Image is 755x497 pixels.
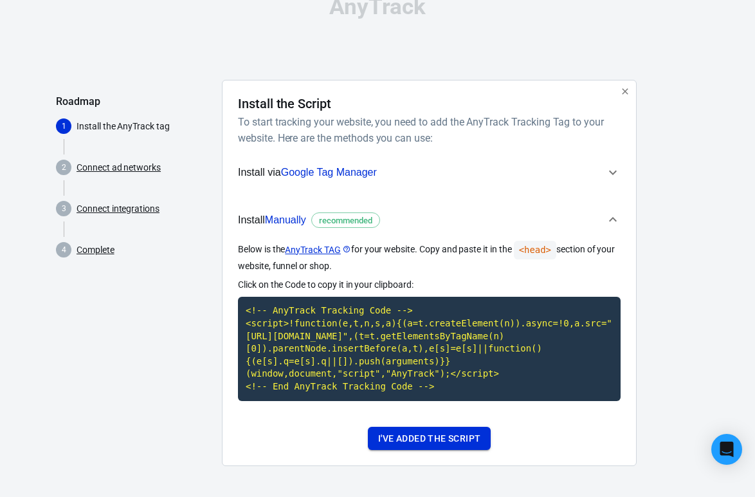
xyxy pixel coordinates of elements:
a: AnyTrack TAG [285,243,350,257]
h4: Install the Script [238,96,331,111]
span: Install [238,212,380,229]
h5: Roadmap [56,95,212,108]
span: Install via [238,164,377,181]
p: Click on the Code to copy it in your clipboard: [238,278,621,292]
span: recommended [314,214,377,227]
p: Install the AnyTrack tag [77,120,212,133]
h6: To start tracking your website, you need to add the AnyTrack Tracking Tag to your website. Here a... [238,114,615,146]
text: 3 [62,204,66,213]
div: Open Intercom Messenger [711,434,742,465]
a: Connect ad networks [77,161,161,174]
span: Google Tag Manager [281,167,377,178]
a: Connect integrations [77,202,159,216]
button: I've added the script [368,427,491,451]
p: Below is the for your website. Copy and paste it in the section of your website, funnel or shop. [238,241,621,273]
text: 1 [62,122,66,131]
text: 4 [62,245,66,254]
span: Manually [265,214,306,225]
button: Install viaGoogle Tag Manager [238,156,621,189]
code: Click to copy [238,297,621,400]
code: <head> [514,241,556,259]
button: InstallManuallyrecommended [238,199,621,241]
text: 2 [62,163,66,172]
a: Complete [77,243,114,257]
